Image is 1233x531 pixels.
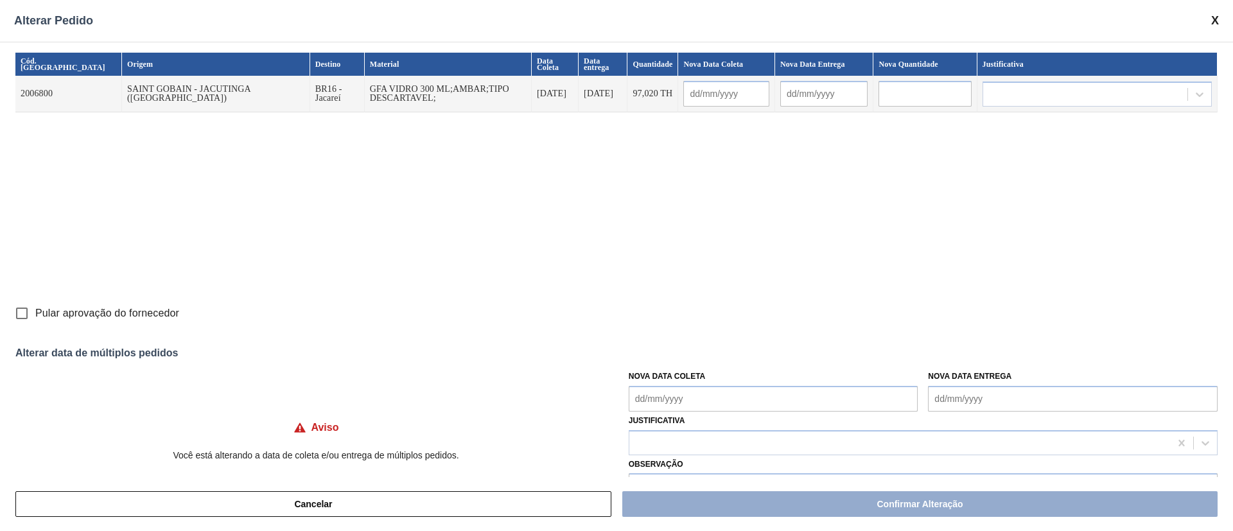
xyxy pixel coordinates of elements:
h4: Aviso [311,422,339,433]
td: BR16 - Jacareí [310,76,365,112]
th: Origem [122,53,310,76]
th: Data entrega [579,53,627,76]
div: Alterar data de múltiplos pedidos [15,347,1218,359]
td: SAINT GOBAIN - JACUTINGA ([GEOGRAPHIC_DATA]) [122,76,310,112]
td: 2006800 [15,76,122,112]
label: Nova Data Entrega [928,372,1011,381]
td: [DATE] [579,76,627,112]
label: Observação [629,455,1218,474]
input: dd/mm/yyyy [780,81,868,107]
th: Nova Data Entrega [775,53,874,76]
th: Cód. [GEOGRAPHIC_DATA] [15,53,122,76]
span: Alterar Pedido [14,14,93,28]
th: Nova Data Coleta [678,53,774,76]
label: Nova Data Coleta [629,372,706,381]
th: Justificativa [977,53,1218,76]
th: Material [365,53,532,76]
p: Você está alterando a data de coleta e/ou entrega de múltiplos pedidos. [15,450,616,460]
input: dd/mm/yyyy [683,81,769,107]
td: GFA VIDRO 300 ML;AMBAR;TIPO DESCARTAVEL; [365,76,532,112]
th: Data Coleta [532,53,579,76]
span: Pular aprovação do fornecedor [35,306,179,321]
td: 97,020 TH [627,76,678,112]
th: Quantidade [627,53,678,76]
th: Destino [310,53,365,76]
button: Cancelar [15,491,611,517]
input: dd/mm/yyyy [928,386,1218,412]
label: Justificativa [629,416,685,425]
td: [DATE] [532,76,579,112]
th: Nova Quantidade [873,53,977,76]
input: dd/mm/yyyy [629,386,918,412]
